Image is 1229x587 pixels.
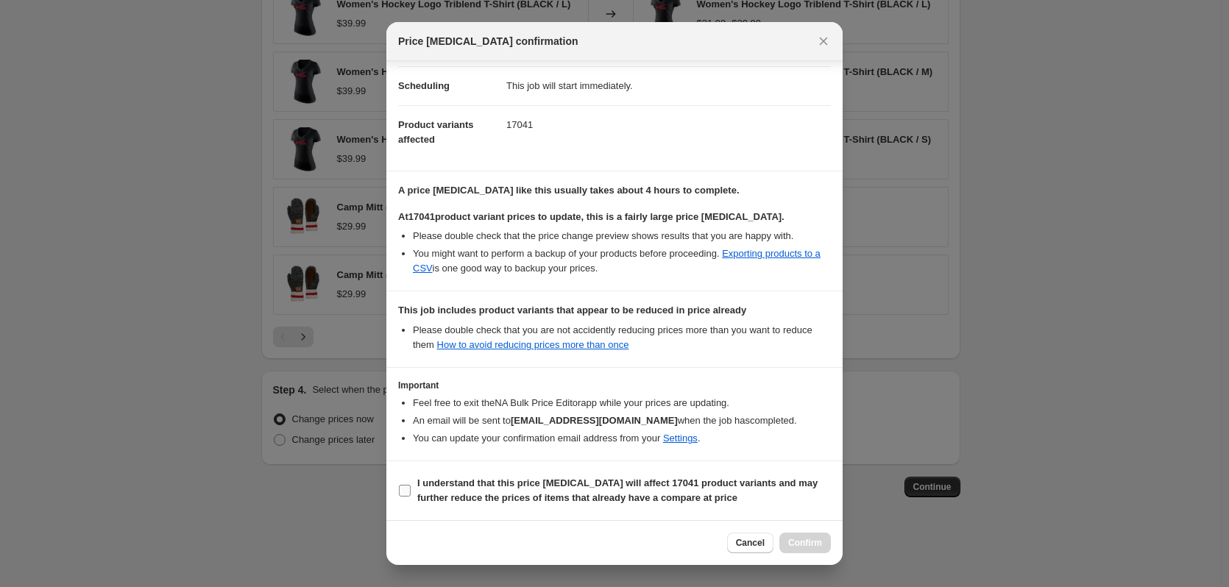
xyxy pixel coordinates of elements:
b: I understand that this price [MEDICAL_DATA] will affect 17041 product variants and may further re... [417,477,818,503]
li: Please double check that you are not accidently reducing prices more than you want to reduce them [413,323,831,352]
li: You can update your confirmation email address from your . [413,431,831,446]
b: [EMAIL_ADDRESS][DOMAIN_NAME] [511,415,678,426]
button: Cancel [727,533,773,553]
li: An email will be sent to when the job has completed . [413,413,831,428]
b: This job includes product variants that appear to be reduced in price already [398,305,746,316]
a: Settings [663,433,698,444]
li: Feel free to exit the NA Bulk Price Editor app while your prices are updating. [413,396,831,410]
dd: 17041 [506,105,831,144]
dd: This job will start immediately. [506,66,831,105]
span: Cancel [736,537,765,549]
span: Scheduling [398,80,450,91]
h3: Important [398,380,831,391]
li: Please double check that the price change preview shows results that you are happy with. [413,229,831,243]
a: How to avoid reducing prices more than once [437,339,629,350]
span: Product variants affected [398,119,474,145]
button: Close [813,31,834,51]
span: Price [MEDICAL_DATA] confirmation [398,34,578,49]
li: You might want to perform a backup of your products before proceeding. is one good way to backup ... [413,246,831,276]
a: Exporting products to a CSV [413,248,821,274]
b: At 17041 product variant prices to update, this is a fairly large price [MEDICAL_DATA]. [398,211,784,222]
b: A price [MEDICAL_DATA] like this usually takes about 4 hours to complete. [398,185,740,196]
